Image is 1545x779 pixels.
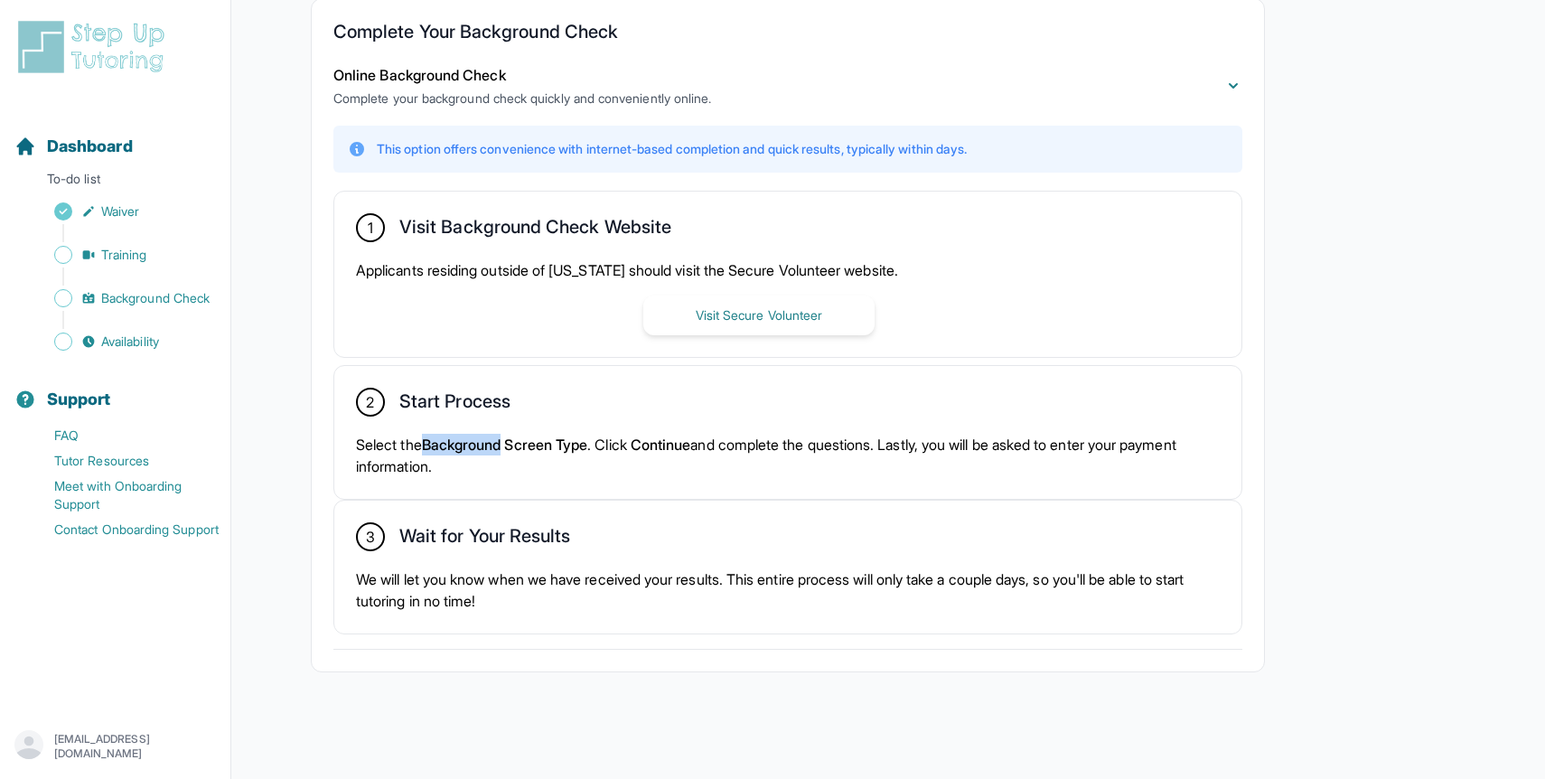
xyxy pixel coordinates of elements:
[366,391,374,413] span: 2
[7,170,223,195] p: To-do list
[368,217,373,239] span: 1
[643,305,875,324] a: Visit Secure Volunteer
[14,474,230,517] a: Meet with Onboarding Support
[14,199,230,224] a: Waiver
[101,202,139,221] span: Waiver
[333,66,506,84] span: Online Background Check
[54,732,216,761] p: [EMAIL_ADDRESS][DOMAIN_NAME]
[333,21,1242,50] h2: Complete Your Background Check
[333,89,711,108] p: Complete your background check quickly and conveniently online.
[377,140,967,158] p: This option offers convenience with internet-based completion and quick results, typically within...
[14,517,230,542] a: Contact Onboarding Support
[14,423,230,448] a: FAQ
[399,390,510,419] h2: Start Process
[631,436,691,454] span: Continue
[101,289,210,307] span: Background Check
[399,525,570,554] h2: Wait for Your Results
[14,18,175,76] img: logo
[101,246,147,264] span: Training
[333,64,1242,108] button: Online Background CheckComplete your background check quickly and conveniently online.
[7,358,223,419] button: Support
[14,286,230,311] a: Background Check
[7,105,223,166] button: Dashboard
[47,387,111,412] span: Support
[422,436,588,454] span: Background Screen Type
[101,333,159,351] span: Availability
[14,134,133,159] a: Dashboard
[399,216,671,245] h2: Visit Background Check Website
[14,448,230,474] a: Tutor Resources
[356,434,1220,477] p: Select the . Click and complete the questions. Lastly, you will be asked to enter your payment in...
[14,730,216,763] button: [EMAIL_ADDRESS][DOMAIN_NAME]
[14,329,230,354] a: Availability
[356,259,1220,281] p: Applicants residing outside of [US_STATE] should visit the Secure Volunteer website.
[14,242,230,267] a: Training
[356,568,1220,612] p: We will let you know when we have received your results. This entire process will only take a cou...
[366,526,375,548] span: 3
[47,134,133,159] span: Dashboard
[643,296,875,335] button: Visit Secure Volunteer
